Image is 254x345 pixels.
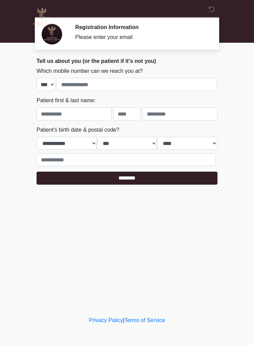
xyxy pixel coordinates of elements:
[75,33,207,41] div: Please enter your email
[37,96,96,105] label: Patient first & last name:
[37,67,143,75] label: Which mobile number can we reach you at?
[89,317,123,323] a: Privacy Policy
[123,317,124,323] a: |
[37,58,217,64] h2: Tell us about you (or the patient if it's not you)
[30,5,54,30] img: Diamond Phoenix Drips IV Hydration Logo
[124,317,165,323] a: Terms of Service
[37,126,119,134] label: Patient's birth date & postal code?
